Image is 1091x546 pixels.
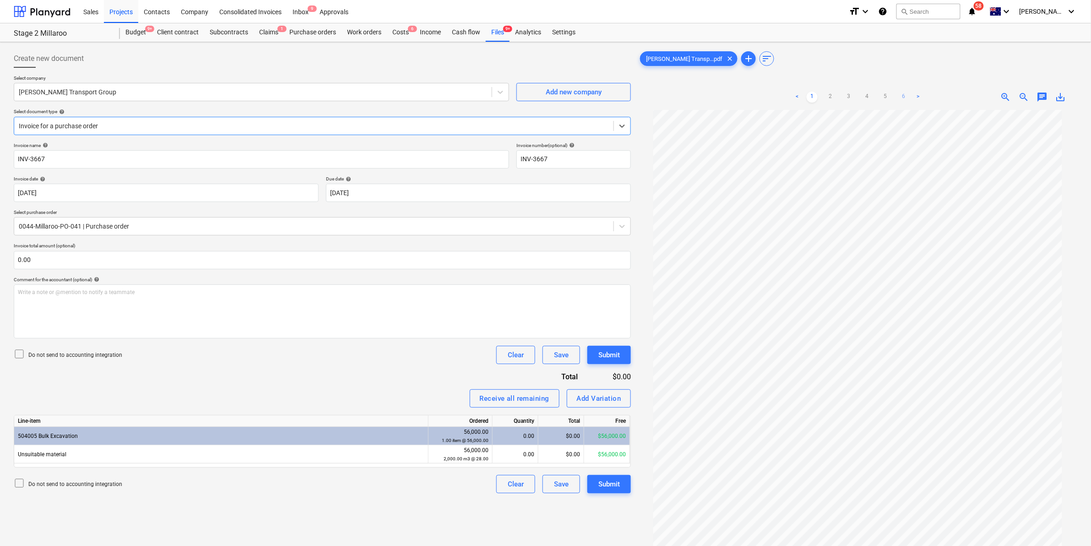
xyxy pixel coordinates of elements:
button: Add new company [516,83,631,101]
a: Subcontracts [204,23,254,42]
div: Client contract [152,23,204,42]
span: search [901,8,908,15]
span: clear [724,53,735,64]
div: Save [554,478,569,490]
div: $0.00 [593,371,631,382]
button: Receive all remaining [470,389,559,408]
i: keyboard_arrow_down [1066,6,1077,17]
input: Invoice total amount (optional) [14,251,631,269]
div: Line-item [14,415,429,427]
a: Analytics [510,23,547,42]
a: Purchase orders [284,23,342,42]
p: Select company [14,75,509,83]
div: Due date [326,176,631,182]
button: Clear [496,346,535,364]
span: zoom_out [1019,92,1030,103]
div: Clear [508,478,524,490]
span: add [743,53,754,64]
a: Work orders [342,23,387,42]
a: Page 2 [825,92,836,103]
i: keyboard_arrow_down [860,6,871,17]
span: zoom_in [1000,92,1011,103]
div: Comment for the accountant (optional) [14,277,631,283]
p: Invoice total amount (optional) [14,243,631,251]
div: Invoice date [14,176,319,182]
span: help [92,277,99,282]
span: help [41,142,48,148]
input: Invoice number [516,150,631,169]
input: Invoice date not specified [14,184,319,202]
span: 1 [277,26,287,32]
span: 58 [974,1,984,11]
div: Claims [254,23,284,42]
div: Budget [120,23,152,42]
i: notifications [968,6,977,17]
div: Unsuitable material [14,445,429,464]
button: Submit [587,475,631,493]
span: help [38,176,45,182]
span: [PERSON_NAME] Transp...pdf [640,55,728,62]
a: Page 4 [862,92,873,103]
div: Save [554,349,569,361]
a: Page 1 is your current page [807,92,818,103]
small: 2,000.00 m3 @ 28.00 [444,456,489,461]
div: $56,000.00 [584,427,630,445]
span: help [344,176,351,182]
div: Files [486,23,510,42]
div: Total [538,415,584,427]
a: Costs6 [387,23,414,42]
button: Search [896,4,961,19]
a: Page 3 [843,92,854,103]
span: help [57,109,65,115]
span: help [567,142,575,148]
div: [PERSON_NAME] Transp...pdf [640,51,738,66]
a: Settings [547,23,581,42]
i: format_size [849,6,860,17]
div: $0.00 [538,445,584,464]
div: Clear [508,349,524,361]
div: 56,000.00 [432,428,489,445]
div: Costs [387,23,414,42]
input: Invoice name [14,150,509,169]
button: Save [543,475,580,493]
a: Budget9+ [120,23,152,42]
a: Income [414,23,446,42]
span: 6 [408,26,417,32]
span: save_alt [1055,92,1066,103]
a: Page 6 [898,92,909,103]
div: Ordered [429,415,493,427]
div: Submit [598,478,620,490]
a: Cash flow [446,23,486,42]
div: $56,000.00 [584,445,630,464]
div: Free [584,415,630,427]
a: Claims1 [254,23,284,42]
button: Clear [496,475,535,493]
span: 9 [308,5,317,12]
div: Submit [598,349,620,361]
button: Submit [587,346,631,364]
span: Create new document [14,53,84,64]
div: Total [512,371,592,382]
div: 0.00 [496,427,534,445]
span: [PERSON_NAME] [1020,8,1065,15]
a: Next page [913,92,924,103]
a: Page 5 [880,92,891,103]
span: sort [761,53,772,64]
input: Due date not specified [326,184,631,202]
div: Receive all remaining [480,393,549,404]
div: $0.00 [538,427,584,445]
i: keyboard_arrow_down [1001,6,1012,17]
div: Quantity [493,415,538,427]
div: Invoice number (optional) [516,142,631,148]
button: Add Variation [567,389,631,408]
p: Select purchase order [14,209,631,217]
div: Add Variation [577,393,621,404]
div: 0.00 [496,445,534,464]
